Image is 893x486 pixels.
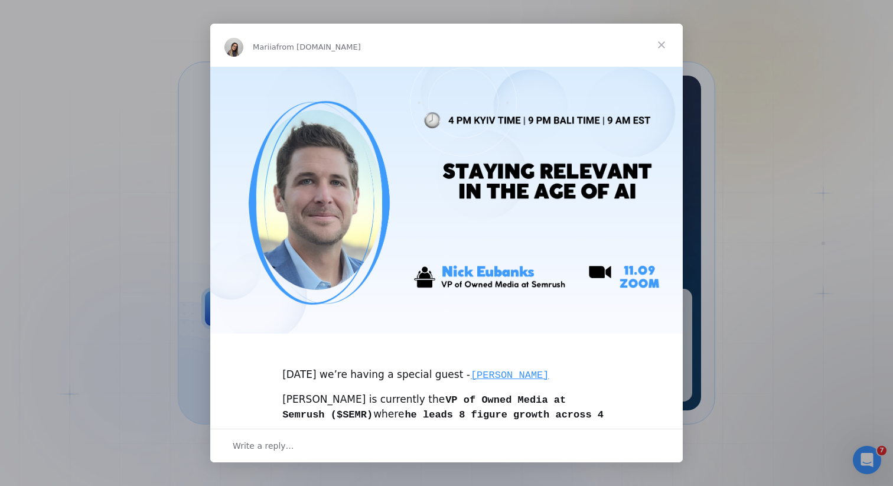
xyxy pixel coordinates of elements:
span: Write a reply… [233,438,294,454]
span: from [DOMAIN_NAME] [276,43,361,51]
code: he leads 8 figure growth across 4 teams [282,409,604,435]
img: Profile image for Mariia [224,38,243,57]
a: [PERSON_NAME] [470,368,550,380]
div: [DATE] we’re having a special guest - [282,354,611,383]
div: [PERSON_NAME] is currently the where [282,393,611,436]
code: [PERSON_NAME] [470,369,550,381]
span: Mariia [253,43,276,51]
span: Close [640,24,683,66]
div: Open conversation and reply [210,429,683,462]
